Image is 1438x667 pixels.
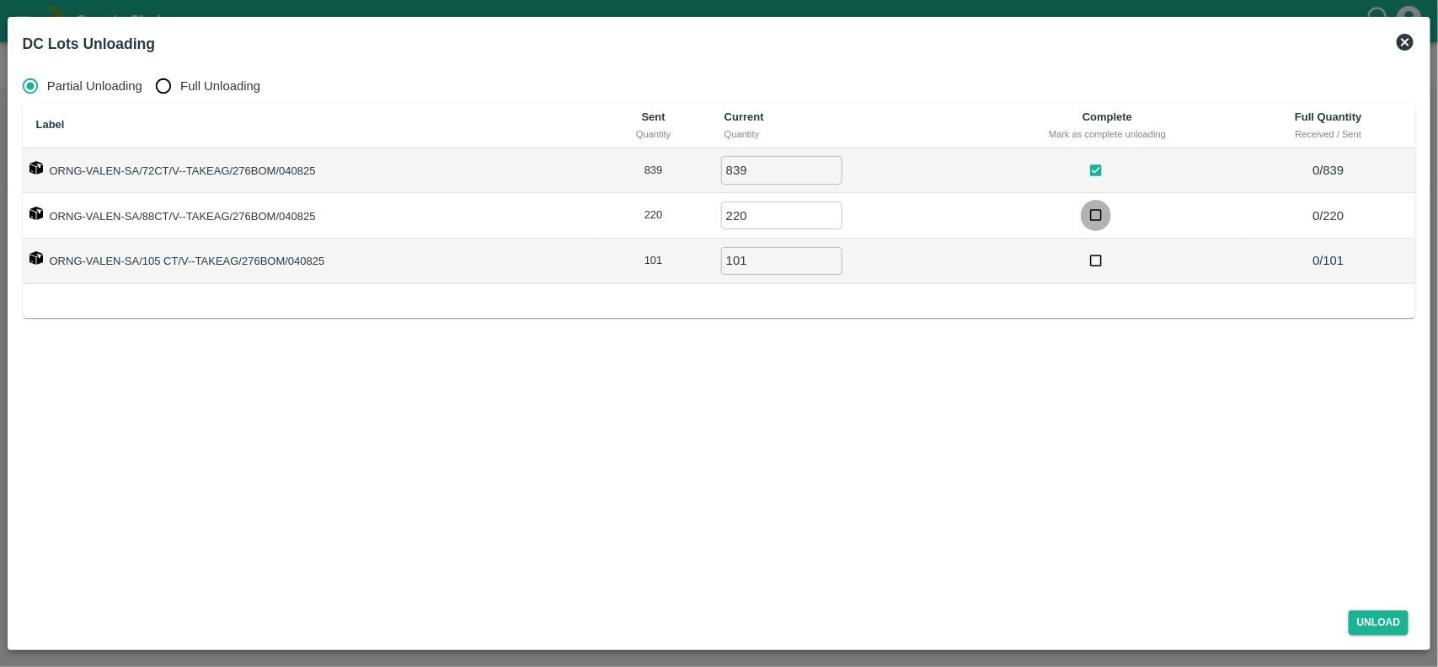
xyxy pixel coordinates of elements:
[596,148,711,194] td: 839
[47,77,142,95] span: Partial Unloading
[987,126,1228,142] div: Mark as complete unloading
[1255,126,1403,142] div: Received / Sent
[23,239,596,284] td: ORNG-VALEN-SA/105 CT/V--TAKEAG/276BOM/040825
[29,207,43,220] img: box
[1295,110,1361,123] b: Full Quantity
[1349,611,1409,635] button: Unload
[180,77,260,95] span: Full Unloading
[1248,251,1409,270] p: 0 / 101
[23,35,155,52] b: DC Lots Unloading
[724,110,764,123] b: Current
[23,148,596,194] td: ORNG-VALEN-SA/72CT/V--TAKEAG/276BOM/040825
[610,126,698,142] div: Quantity
[36,118,65,131] b: Label
[721,156,842,184] input: 0
[721,202,842,229] input: 0
[642,110,666,123] b: Sent
[29,251,43,265] img: box
[1083,110,1132,123] b: Complete
[1248,161,1409,180] p: 0 / 839
[596,193,711,239] td: 220
[724,126,960,142] div: Quantity
[23,193,596,239] td: ORNG-VALEN-SA/88CT/V--TAKEAG/276BOM/040825
[596,239,711,284] td: 101
[29,161,43,175] img: box
[721,247,842,275] input: 0
[1248,207,1409,225] p: 0 / 220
